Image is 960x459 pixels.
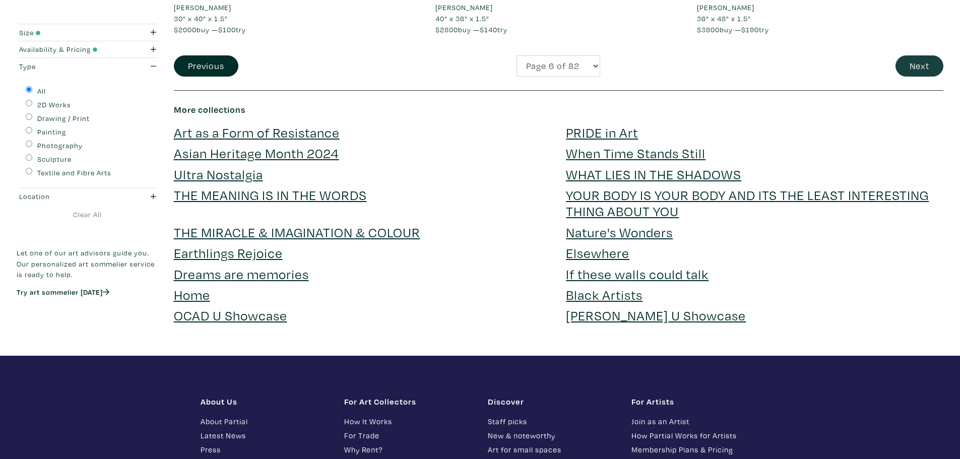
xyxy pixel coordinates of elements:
a: For Trade [344,430,473,441]
a: New & noteworthy [488,430,616,441]
a: Elsewhere [566,244,629,261]
h1: For Artists [631,397,760,407]
a: Nature's Wonders [566,223,673,241]
a: If these walls could talk [566,265,709,283]
span: buy — try [435,25,507,34]
div: Size [19,27,118,38]
a: THE MEANING IS IN THE WORDS [174,186,367,204]
span: 30" x 40" x 1.5" [174,14,228,23]
a: Try art sommelier [DATE] [17,287,109,297]
span: $100 [218,25,236,34]
div: Availability & Pricing [19,44,118,55]
button: Next [895,55,943,77]
a: Earthlings Rejoice [174,244,283,261]
a: PRIDE in Art [566,123,638,141]
a: Membership Plans & Pricing [631,444,760,455]
a: Home [174,286,210,303]
li: [PERSON_NAME] [174,2,231,13]
iframe: Customer reviews powered by Trustpilot [17,307,159,329]
a: Art as a Form of Resistance [174,123,340,141]
span: $140 [480,25,497,34]
div: Type [19,61,118,72]
a: [PERSON_NAME] [174,2,420,13]
a: Join as an Artist [631,416,760,427]
a: Press [201,444,329,455]
button: Size [17,24,159,41]
label: Sculpture [37,154,72,165]
label: All [37,86,46,97]
a: Art for small spaces [488,444,616,455]
a: Asian Heritage Month 2024 [174,144,339,162]
a: Staff picks [488,416,616,427]
a: How Partial Works for Artists [631,430,760,441]
a: Black Artists [566,286,643,303]
button: Location [17,188,159,205]
span: buy — try [174,25,246,34]
button: Availability & Pricing [17,41,159,57]
h1: For Art Collectors [344,397,473,407]
h1: About Us [201,397,329,407]
a: YOUR BODY IS YOUR BODY AND ITS THE LEAST INTERESTING THING ABOUT YOU [566,186,929,220]
span: $2000 [174,25,197,34]
label: 2D Works [37,99,71,110]
div: Location [19,191,118,202]
a: THE MIRACLE & IMAGINATION & COLOUR [174,223,420,241]
a: [PERSON_NAME] [697,2,943,13]
span: 36" x 48" x 1.5" [697,14,751,23]
a: Latest News [201,430,329,441]
span: $3800 [697,25,720,34]
h6: More collections [174,104,944,115]
button: Previous [174,55,238,77]
a: About Partial [201,416,329,427]
a: Clear All [17,209,159,220]
a: How It Works [344,416,473,427]
label: Textile and Fibre Arts [37,167,111,178]
a: OCAD U Showcase [174,306,287,324]
label: Photography [37,140,83,151]
li: [PERSON_NAME] [435,2,493,13]
a: Ultra Nostalgia [174,165,263,183]
p: Let one of our art advisors guide you. Our personalized art sommelier service is ready to help. [17,247,159,280]
a: [PERSON_NAME] [435,2,682,13]
label: Drawing / Print [37,113,90,124]
a: [PERSON_NAME] U Showcase [566,306,746,324]
label: Painting [37,126,66,138]
span: $2800 [435,25,458,34]
h1: Discover [488,397,616,407]
a: When Time Stands Still [566,144,706,162]
span: 40" x 36" x 1.5" [435,14,489,23]
a: Dreams are memories [174,265,309,283]
button: Type [17,58,159,75]
span: buy — try [697,25,769,34]
span: $190 [741,25,759,34]
a: Why Rent? [344,444,473,455]
li: [PERSON_NAME] [697,2,754,13]
a: WHAT LIES IN THE SHADOWS [566,165,741,183]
